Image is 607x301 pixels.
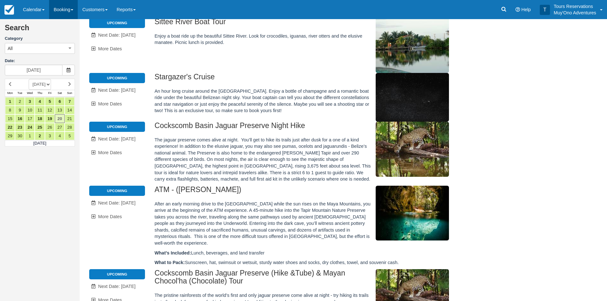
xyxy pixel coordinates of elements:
[155,260,185,265] strong: What to Pack:
[155,122,479,133] h2: Cockscomb Basin Jaguar Preserve Night Hike
[65,90,75,97] th: Sun
[98,101,122,106] span: More Dates
[35,123,45,132] a: 25
[35,90,45,97] th: Thu
[376,73,449,122] img: M308-1
[516,7,520,12] i: Help
[89,133,145,146] a: Next Date: [DATE]
[98,88,135,93] span: Next Date: [DATE]
[540,5,550,15] div: T
[25,123,35,132] a: 24
[55,106,65,114] a: 13
[155,259,479,266] p: Sunscreen, hat, swimsuit or wetsuit, sturdy water shoes and socks, dry clothes, towel, and souven...
[35,114,45,123] a: 18
[35,106,45,114] a: 11
[554,10,596,16] p: Muy'Ono Adventures
[5,24,75,36] h2: Search
[25,90,35,97] th: Wed
[8,45,13,52] span: All
[155,250,479,256] p: Lunch, beverages, and land transfer
[35,132,45,140] a: 2
[45,132,55,140] a: 3
[5,114,15,123] a: 15
[65,123,75,132] a: 28
[65,132,75,140] a: 5
[5,140,75,147] td: [DATE]
[15,106,25,114] a: 9
[155,73,479,85] h2: Stargazer's Cruise
[15,114,25,123] a: 16
[5,123,15,132] a: 22
[25,114,35,123] a: 17
[155,186,479,197] h2: ATM - ([PERSON_NAME])
[89,29,145,42] a: Next Date: [DATE]
[15,132,25,140] a: 30
[55,97,65,106] a: 6
[45,106,55,114] a: 12
[89,186,145,196] li: Upcoming
[155,18,479,30] h2: Sittee River Boat Tour
[15,97,25,106] a: 2
[89,84,145,97] a: Next Date: [DATE]
[376,122,449,177] img: M104-1
[45,114,55,123] a: 19
[5,58,75,64] label: Date:
[98,284,135,289] span: Next Date: [DATE]
[25,106,35,114] a: 10
[521,7,531,12] span: Help
[376,186,449,240] img: M42-2
[98,46,122,51] span: More Dates
[89,269,145,279] li: Upcoming
[155,137,479,183] p: The jaguar preserve comes alive at night. You’ll get to hike its trails just after dusk for a one...
[89,73,145,83] li: Upcoming
[15,90,25,97] th: Tue
[89,122,145,132] li: Upcoming
[65,114,75,123] a: 21
[5,106,15,114] a: 8
[155,250,191,255] strong: What’s Included:
[5,43,75,54] button: All
[65,97,75,106] a: 7
[5,36,75,42] label: Category
[89,197,145,210] a: Next Date: [DATE]
[98,200,135,205] span: Next Date: [DATE]
[35,97,45,106] a: 4
[55,123,65,132] a: 27
[25,132,35,140] a: 1
[89,280,145,293] a: Next Date: [DATE]
[155,269,479,289] h2: Cockscomb Basin Jaguar Preserve (Hike &Tube) & Mayan Chocol'ha (Chocolate) Tour
[45,97,55,106] a: 5
[98,150,122,155] span: More Dates
[45,90,55,97] th: Fri
[55,90,65,97] th: Sat
[25,97,35,106] a: 3
[45,123,55,132] a: 26
[98,32,135,38] span: Next Date: [DATE]
[15,123,25,132] a: 23
[155,201,479,247] p: After an early morning drive to the [GEOGRAPHIC_DATA] while the sun rises on the Maya Mountains, ...
[155,88,479,114] p: An hour long cruise around the [GEOGRAPHIC_DATA]. Enjoy a bottle of champagne and a romantic boat...
[55,132,65,140] a: 4
[98,214,122,219] span: More Dates
[89,18,145,28] li: Upcoming
[98,136,135,141] span: Next Date: [DATE]
[4,5,14,15] img: checkfront-main-nav-mini-logo.png
[155,33,479,46] p: Enjoy a boat ride up the beautiful Sittee River. Look for crocodiles, iguanas, river otters and t...
[55,114,65,123] a: 20
[5,132,15,140] a: 29
[65,106,75,114] a: 14
[5,97,15,106] a: 1
[376,18,449,73] img: M307-1
[5,90,15,97] th: Mon
[554,3,596,10] p: Tours Reservations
